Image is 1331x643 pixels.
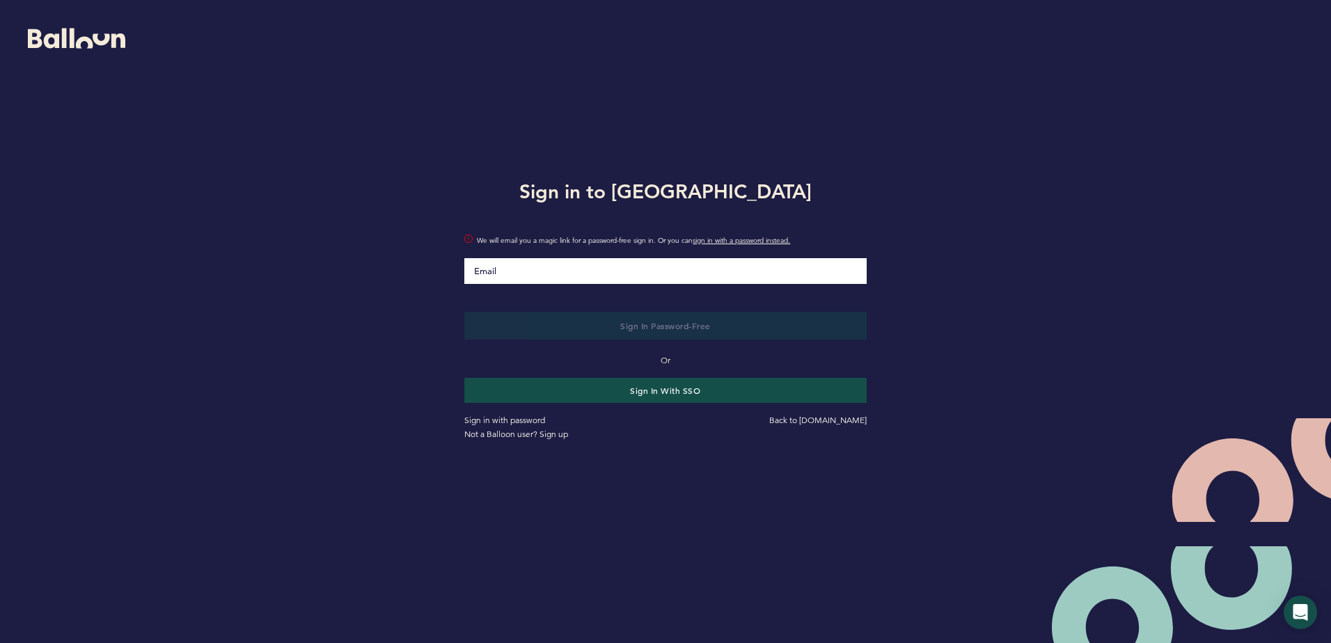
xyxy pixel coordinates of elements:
[693,236,790,245] a: sign in with a password instead.
[464,258,866,284] input: Email
[464,429,568,439] a: Not a Balloon user? Sign up
[454,177,876,205] h1: Sign in to [GEOGRAPHIC_DATA]
[769,415,867,425] a: Back to [DOMAIN_NAME]
[464,312,866,340] button: Sign in Password-Free
[464,415,545,425] a: Sign in with password
[1284,596,1317,629] div: Open Intercom Messenger
[464,378,866,403] button: Sign in with SSO
[620,320,711,331] span: Sign in Password-Free
[477,234,866,248] span: We will email you a magic link for a password-free sign in. Or you can
[464,354,866,367] p: Or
